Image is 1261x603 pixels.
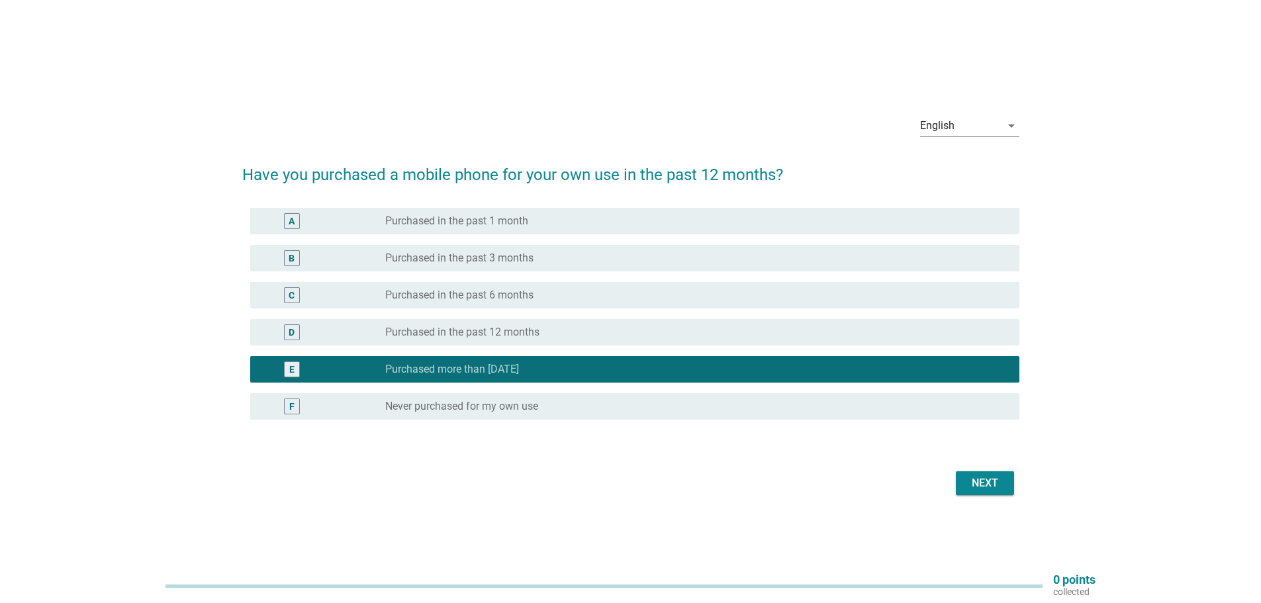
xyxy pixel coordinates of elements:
[385,363,519,376] label: Purchased more than [DATE]
[289,399,295,413] div: F
[385,326,539,339] label: Purchased in the past 12 months
[966,475,1004,491] div: Next
[1004,118,1019,134] i: arrow_drop_down
[289,362,295,376] div: E
[920,120,955,132] div: English
[1053,586,1096,598] p: collected
[956,471,1014,495] button: Next
[385,289,534,302] label: Purchased in the past 6 months
[289,214,295,228] div: A
[1053,574,1096,586] p: 0 points
[385,214,528,228] label: Purchased in the past 1 month
[385,400,538,413] label: Never purchased for my own use
[289,325,295,339] div: D
[289,288,295,302] div: C
[385,252,534,265] label: Purchased in the past 3 months
[289,251,295,265] div: B
[242,150,1019,187] h2: Have you purchased a mobile phone for your own use in the past 12 months?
